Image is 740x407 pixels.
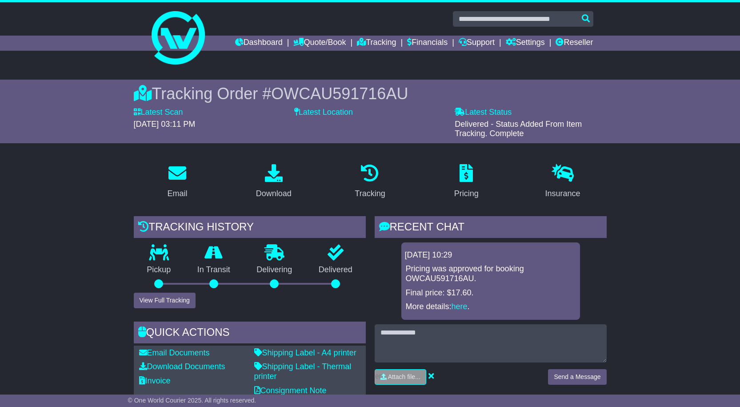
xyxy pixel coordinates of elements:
span: OWCAU591716AU [271,85,408,103]
p: More details: . [406,302,576,312]
button: View Full Tracking [134,293,196,308]
a: Insurance [540,161,586,203]
a: Invoice [139,376,171,385]
div: Insurance [545,188,580,200]
a: Email Documents [139,348,210,357]
p: Delivered [305,265,366,275]
a: Download [250,161,297,203]
div: Tracking [355,188,385,200]
div: Download [256,188,292,200]
label: Latest Scan [134,108,183,117]
a: Reseller [556,36,593,51]
label: Latest Status [455,108,512,117]
a: Consignment Note [254,386,327,395]
div: Tracking history [134,216,366,240]
button: Send a Message [548,369,606,385]
a: Shipping Label - A4 printer [254,348,356,357]
label: Latest Location [294,108,353,117]
span: Delivered - Status Added From Item Tracking. Complete [455,120,582,138]
a: Tracking [357,36,396,51]
a: Shipping Label - Thermal printer [254,362,352,381]
div: [DATE] 10:29 [405,250,576,260]
p: Delivering [244,265,306,275]
a: Support [459,36,495,51]
span: [DATE] 03:11 PM [134,120,196,129]
div: Tracking Order # [134,84,607,103]
a: Financials [407,36,448,51]
div: RECENT CHAT [375,216,607,240]
a: here [452,302,468,311]
p: Pricing was approved for booking OWCAU591716AU. [406,264,576,283]
a: Pricing [448,161,484,203]
p: In Transit [184,265,244,275]
p: Pickup [134,265,184,275]
a: Download Documents [139,362,225,371]
p: Final price: $17.60. [406,288,576,298]
a: Tracking [349,161,391,203]
a: Quote/Book [293,36,346,51]
a: Email [161,161,193,203]
a: Dashboard [235,36,283,51]
div: Quick Actions [134,322,366,346]
span: © One World Courier 2025. All rights reserved. [128,397,256,404]
div: Email [167,188,187,200]
div: Pricing [454,188,479,200]
a: Settings [506,36,545,51]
